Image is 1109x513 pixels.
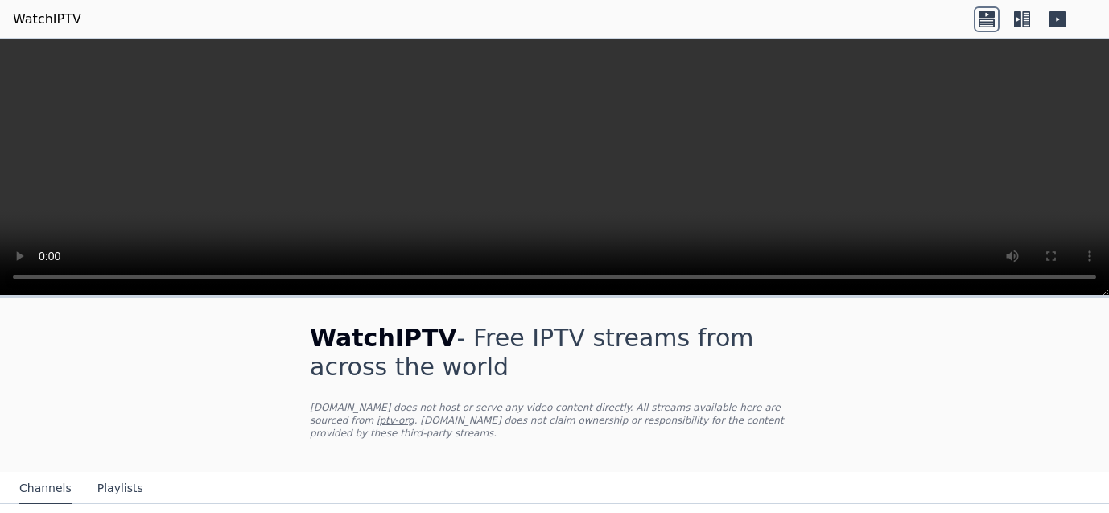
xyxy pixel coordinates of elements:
p: [DOMAIN_NAME] does not host or serve any video content directly. All streams available here are s... [310,401,799,440]
a: WatchIPTV [13,10,81,29]
button: Channels [19,474,72,504]
button: Playlists [97,474,143,504]
h1: - Free IPTV streams from across the world [310,324,799,382]
a: iptv-org [377,415,414,426]
span: WatchIPTV [310,324,457,352]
